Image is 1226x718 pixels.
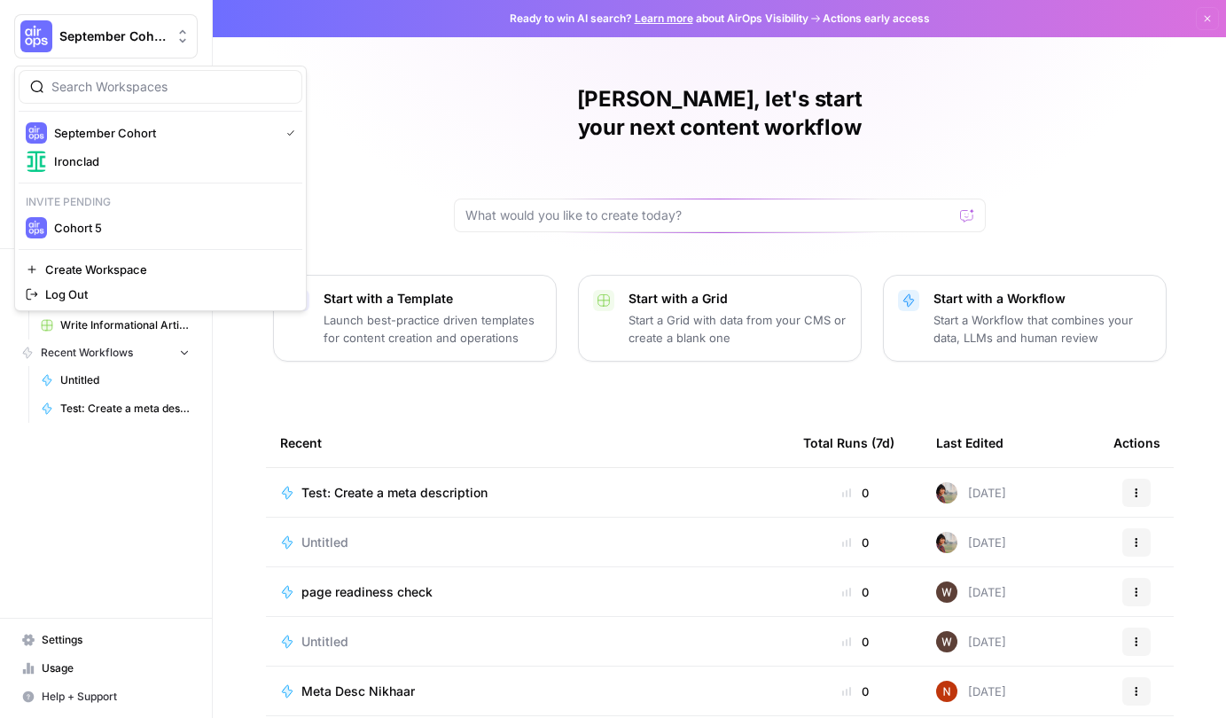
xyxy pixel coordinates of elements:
span: Ironclad [54,152,288,170]
span: Help + Support [42,689,190,705]
p: Start with a Workflow [933,290,1152,308]
button: Help + Support [14,683,198,711]
div: [DATE] [936,681,1006,702]
a: Settings [14,626,198,654]
span: Meta Desc Nikhaar [301,683,415,700]
span: Recent Workflows [41,345,133,361]
span: Ready to win AI search? about AirOps Visibility [510,11,808,27]
p: Start a Workflow that combines your data, LLMs and human review [933,311,1152,347]
img: Ironclad Logo [26,151,47,172]
img: 4fp16ll1l9r167b2opck15oawpi4 [936,681,957,702]
img: rbni5xk9si5sg26zymgzm0e69vdu [936,581,957,603]
div: [DATE] [936,482,1006,503]
p: Start with a Grid [629,290,847,308]
div: [DATE] [936,631,1006,652]
a: Test: Create a meta description [280,484,775,502]
img: rbni5xk9si5sg26zymgzm0e69vdu [936,631,957,652]
span: Untitled [301,534,348,551]
img: vhcss6fui7gopbnba71r9qo3omld [936,482,957,503]
div: Last Edited [936,418,1003,467]
p: Start a Grid with data from your CMS or create a blank one [629,311,847,347]
a: Log Out [19,282,302,307]
span: Test: Create a meta description [60,401,190,417]
div: Recent [280,418,775,467]
span: September Cohort [59,27,167,45]
span: Create Workspace [45,261,288,278]
span: Untitled [301,633,348,651]
span: Actions early access [823,11,930,27]
div: 0 [803,633,908,651]
a: Usage [14,654,198,683]
p: Launch best-practice driven templates for content creation and operations [324,311,542,347]
a: Meta Desc Nikhaar [280,683,775,700]
input: Search Workspaces [51,78,291,96]
button: Start with a WorkflowStart a Workflow that combines your data, LLMs and human review [883,275,1167,362]
div: 0 [803,683,908,700]
div: 0 [803,534,908,551]
a: page readiness check [280,583,775,601]
span: page readiness check [301,583,433,601]
input: What would you like to create today? [465,207,953,224]
div: 0 [803,484,908,502]
h1: [PERSON_NAME], let's start your next content workflow [454,85,986,142]
p: Invite pending [19,191,302,214]
div: Total Runs (7d) [803,418,894,467]
span: Test: Create a meta description [301,484,488,502]
button: Workspace: September Cohort [14,14,198,59]
img: vhcss6fui7gopbnba71r9qo3omld [936,532,957,553]
a: Untitled [280,534,775,551]
a: Learn more [635,12,693,25]
img: September Cohort Logo [20,20,52,52]
span: September Cohort [54,124,272,142]
div: [DATE] [936,532,1006,553]
span: Settings [42,632,190,648]
div: 0 [803,583,908,601]
div: Workspace: September Cohort [14,66,307,311]
button: Start with a GridStart a Grid with data from your CMS or create a blank one [578,275,862,362]
button: Recent Workflows [14,339,198,366]
a: Untitled [280,633,775,651]
img: Cohort 5 Logo [26,217,47,238]
span: Untitled [60,372,190,388]
a: Create Workspace [19,257,302,282]
a: Test: Create a meta description [33,394,198,423]
img: September Cohort Logo [26,122,47,144]
div: [DATE] [936,581,1006,603]
p: Start with a Template [324,290,542,308]
div: Actions [1113,418,1160,467]
span: Log Out [45,285,288,303]
a: Write Informational Article [33,311,198,339]
button: Start with a TemplateLaunch best-practice driven templates for content creation and operations [273,275,557,362]
a: Untitled [33,366,198,394]
span: Write Informational Article [60,317,190,333]
span: Cohort 5 [54,219,288,237]
span: Usage [42,660,190,676]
